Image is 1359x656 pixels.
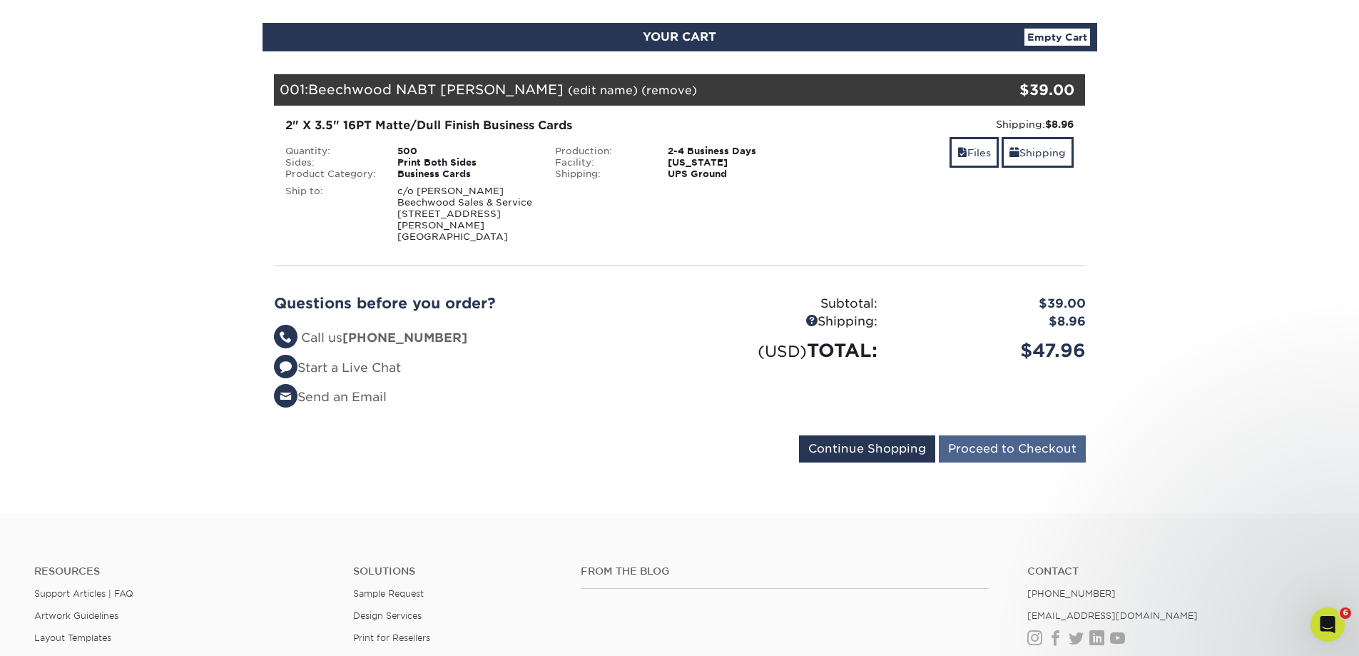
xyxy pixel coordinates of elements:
[657,157,815,168] div: [US_STATE]
[274,390,387,404] a: Send an Email
[274,329,669,348] li: Call us
[1045,118,1074,130] strong: $8.96
[544,157,657,168] div: Facility:
[1024,29,1090,46] a: Empty Cart
[274,360,401,375] a: Start a Live Chat
[758,342,807,360] small: (USD)
[657,146,815,157] div: 2-4 Business Days
[1009,147,1019,158] span: shipping
[34,632,111,643] a: Layout Templates
[353,588,424,599] a: Sample Request
[544,168,657,180] div: Shipping:
[888,313,1096,331] div: $8.96
[939,435,1086,463] input: Proceed to Checkout
[1340,607,1351,619] span: 6
[342,330,467,345] strong: [PHONE_NUMBER]
[275,157,387,168] div: Sides:
[353,565,559,577] h4: Solutions
[825,117,1074,131] div: Shipping:
[581,565,989,577] h4: From the Blog
[888,337,1096,364] div: $47.96
[950,79,1075,101] div: $39.00
[957,147,967,158] span: files
[387,186,544,243] div: c/o [PERSON_NAME] Beechwood Sales & Service [STREET_ADDRESS][PERSON_NAME] [GEOGRAPHIC_DATA]
[353,632,430,643] a: Print for Resellers
[353,610,422,621] a: Design Services
[275,168,387,180] div: Product Category:
[641,84,697,97] a: (remove)
[568,84,638,97] a: (edit name)
[274,295,669,312] h2: Questions before you order?
[34,565,332,577] h4: Resources
[1002,137,1074,168] a: Shipping
[1310,607,1345,642] iframe: Intercom live chat
[643,30,716,44] span: YOUR CART
[34,610,118,621] a: Artwork Guidelines
[275,146,387,157] div: Quantity:
[285,117,804,134] div: 2" X 3.5" 16PT Matte/Dull Finish Business Cards
[308,81,564,97] span: Beechwood NABT [PERSON_NAME]
[680,337,888,364] div: TOTAL:
[275,186,387,243] div: Ship to:
[387,168,544,180] div: Business Cards
[799,435,935,463] input: Continue Shopping
[387,146,544,157] div: 500
[34,588,133,599] a: Support Articles | FAQ
[387,157,544,168] div: Print Both Sides
[1027,565,1325,577] a: Contact
[1027,610,1198,621] a: [EMAIL_ADDRESS][DOMAIN_NAME]
[950,137,999,168] a: Files
[1027,588,1116,599] a: [PHONE_NUMBER]
[888,295,1096,313] div: $39.00
[544,146,657,157] div: Production:
[274,74,950,106] div: 001:
[680,295,888,313] div: Subtotal:
[680,313,888,331] div: Shipping:
[657,168,815,180] div: UPS Ground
